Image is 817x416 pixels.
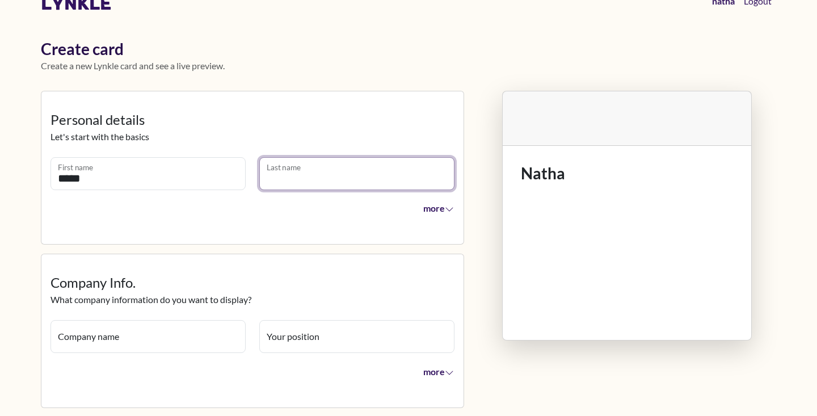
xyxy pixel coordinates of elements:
p: Let's start with the basics [50,130,454,144]
span: more [423,366,454,377]
legend: Company Info. [50,272,454,293]
h1: Natha [521,164,733,183]
div: Lynkle card preview [478,91,776,368]
p: Create a new Lynkle card and see a live preview. [41,59,776,73]
h1: Create card [41,40,776,59]
legend: Personal details [50,110,454,130]
button: more [416,360,454,383]
button: more [416,197,454,220]
span: more [423,203,454,213]
p: What company information do you want to display? [50,293,454,306]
